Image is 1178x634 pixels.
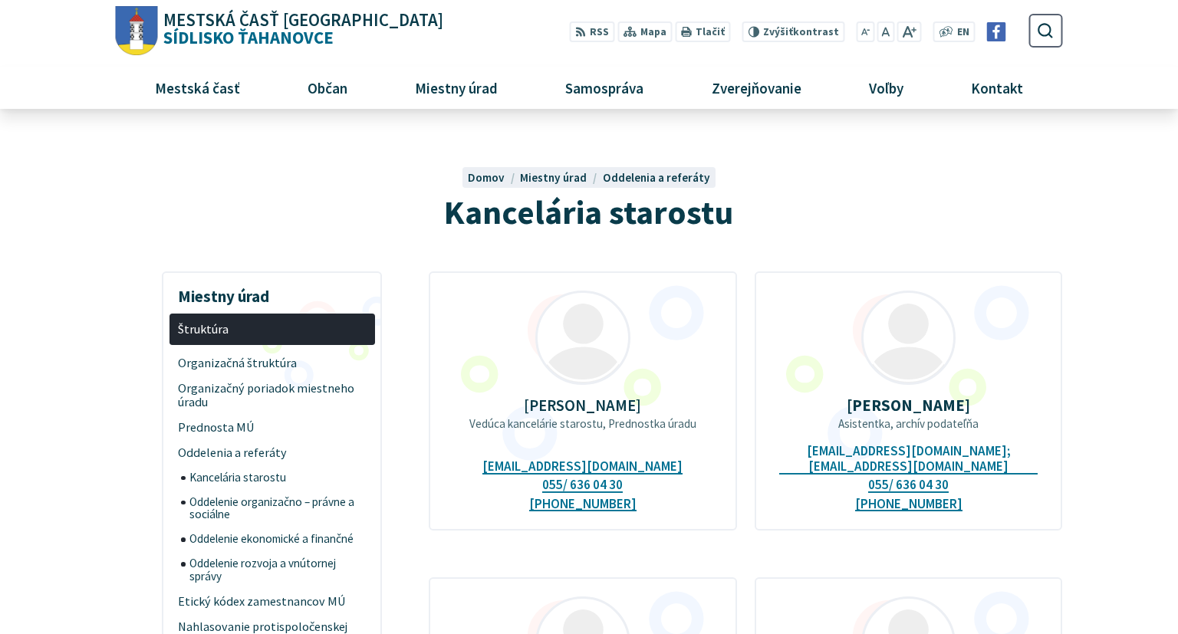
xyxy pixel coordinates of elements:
a: Samospráva [538,67,672,108]
span: Kancelária starostu [444,191,733,233]
a: RSS [569,21,614,42]
span: Zverejňovanie [706,67,807,108]
span: Tlačiť [696,26,725,38]
a: Oddelenie rozvoja a vnútornej správy [181,551,375,589]
a: Občan [280,67,376,108]
span: Organizačný poriadok miestneho úradu [178,376,366,415]
span: Samospráva [560,67,650,108]
button: Zvýšiťkontrast [742,21,844,42]
strong: [PERSON_NAME] [847,395,970,416]
span: Prednosta MÚ [178,415,366,440]
a: Miestny úrad [387,67,526,108]
a: Domov [468,170,520,185]
img: Prejsť na Facebook stránku [987,22,1006,41]
span: Miestny úrad [410,67,504,108]
h3: Miestny úrad [169,276,375,308]
span: Štruktúra [178,317,366,342]
a: Miestny úrad [520,170,602,185]
button: Zväčšiť veľkosť písma [897,21,921,42]
a: Mapa [617,21,672,42]
a: Organizačná štruktúra [169,350,375,376]
span: RSS [590,25,609,41]
button: Nastaviť pôvodnú veľkosť písma [877,21,894,42]
a: Oddelenie ekonomické a finančné [181,527,375,552]
span: Oddelenie ekonomické a finančné [189,527,366,552]
a: Zverejňovanie [683,67,829,108]
a: Organizačný poriadok miestneho úradu [169,376,375,415]
span: Voľby [863,67,909,108]
a: Oddelenia a referáty [169,440,375,465]
a: 055/ 636 04 30 [542,477,623,493]
span: Občan [302,67,354,108]
span: Kontakt [965,67,1028,108]
span: Mestská časť [150,67,246,108]
span: kontrast [763,26,839,38]
a: Štruktúra [169,314,375,345]
a: Kontakt [943,67,1051,108]
span: Oddelenia a referáty [178,440,366,465]
button: Zmenšiť veľkosť písma [856,21,874,42]
span: Oddelenie rozvoja a vnútornej správy [189,551,366,589]
span: Kancelária starostu [189,465,366,490]
a: Oddelenie organizačno – právne a sociálne [181,490,375,527]
a: [PHONE_NUMBER] [855,496,962,512]
a: Voľby [841,67,931,108]
button: Tlačiť [675,21,730,42]
span: Organizačná štruktúra [178,350,366,376]
span: Oddelenie organizačno – právne a sociálne [189,490,366,527]
span: Zvýšiť [763,25,793,38]
img: Prejsť na domovskú stránku [115,6,157,56]
a: [EMAIL_ADDRESS][DOMAIN_NAME]; [EMAIL_ADDRESS][DOMAIN_NAME] [779,443,1038,475]
span: Mestská časť [GEOGRAPHIC_DATA] [163,11,443,29]
span: Sídlisko Ťahanovce [157,11,443,47]
p: Vedúca kancelárie starostu, Prednostka úradu [453,417,712,431]
span: Domov [468,170,505,185]
a: Mestská časť [127,67,268,108]
a: 055/ 636 04 30 [868,477,949,493]
a: Prednosta MÚ [169,415,375,440]
a: EN [953,25,973,41]
p: [PERSON_NAME] [453,396,712,414]
a: [PHONE_NUMBER] [529,496,637,512]
a: Etický kódex zamestnancov MÚ [169,589,375,614]
span: Etický kódex zamestnancov MÚ [178,589,366,614]
span: Mapa [640,25,666,41]
a: Logo Sídlisko Ťahanovce, prejsť na domovskú stránku. [115,6,443,56]
a: Kancelária starostu [181,465,375,490]
a: Oddelenia a referáty [603,170,710,185]
span: Miestny úrad [520,170,587,185]
p: Asistentka, archív podateľňa [779,417,1038,431]
span: EN [957,25,969,41]
a: [EMAIL_ADDRESS][DOMAIN_NAME] [482,458,683,475]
